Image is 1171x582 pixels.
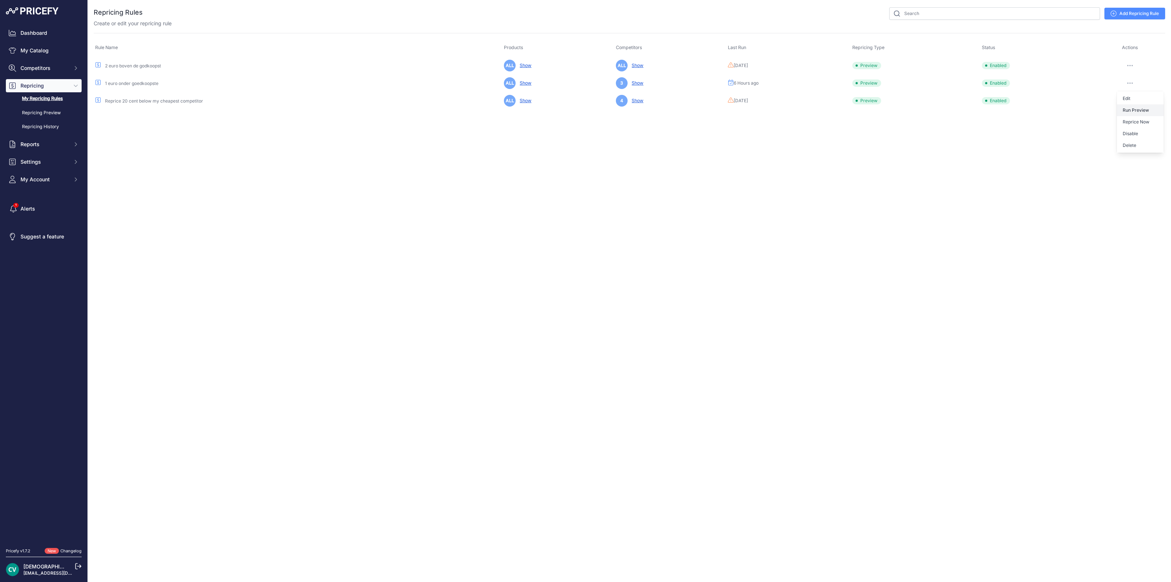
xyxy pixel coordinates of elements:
span: Enabled [982,62,1010,69]
a: My Repricing Rules [6,92,82,105]
span: Status [982,45,995,50]
input: Search [889,7,1100,20]
span: Repricing Type [852,45,884,50]
a: Changelog [60,548,82,553]
span: Enabled [982,97,1010,104]
span: Actions [1122,45,1138,50]
button: Delete [1117,140,1164,151]
a: Show [629,80,643,86]
span: Enabled [982,79,1010,87]
button: Disable [1117,128,1164,140]
a: 2 euro boven de godkoopst [105,63,161,68]
span: ALL [504,95,516,107]
button: Reprice Now [1117,116,1164,128]
h2: Repricing Rules [94,7,143,18]
a: Repricing History [6,121,82,133]
button: Repricing [6,79,82,92]
span: ALL [504,77,516,89]
a: Show [517,80,531,86]
a: Repricing Preview [6,107,82,119]
a: Add Repricing Rule [1104,8,1165,19]
button: Competitors [6,62,82,75]
button: My Account [6,173,82,186]
a: Show [629,98,643,103]
div: Pricefy v1.7.2 [6,548,30,554]
span: Preview [852,79,881,87]
span: Competitors [616,45,642,50]
span: ALL [504,60,516,71]
span: Repricing [20,82,68,89]
a: Show [629,63,643,68]
a: [DEMOGRAPHIC_DATA][PERSON_NAME] der ree [DEMOGRAPHIC_DATA] [23,563,199,570]
button: Settings [6,155,82,168]
span: 3 [616,77,628,89]
span: Settings [20,158,68,166]
a: Edit [1117,93,1164,104]
button: Reports [6,138,82,151]
span: [DATE] [734,63,748,68]
img: Pricefy Logo [6,7,59,15]
span: Preview [852,62,881,69]
span: [DATE] [734,98,748,104]
a: Alerts [6,202,82,215]
a: Dashboard [6,26,82,40]
nav: Sidebar [6,26,82,539]
span: Last Run [728,45,746,50]
a: Show [517,98,531,103]
span: Products [504,45,523,50]
span: Preview [852,97,881,104]
span: 4 [616,95,628,107]
span: Rule Name [95,45,118,50]
span: Competitors [20,64,68,72]
a: Show [517,63,531,68]
span: 6 Hours ago [734,80,759,86]
p: Create or edit your repricing rule [94,20,172,27]
button: Run Preview [1117,104,1164,116]
span: My Account [20,176,68,183]
span: Reports [20,141,68,148]
a: Suggest a feature [6,230,82,243]
a: Reprice 20 cent below my cheapest competitor [105,98,203,104]
span: ALL [616,60,628,71]
a: My Catalog [6,44,82,57]
span: New [45,548,59,554]
a: [EMAIL_ADDRESS][DOMAIN_NAME] [23,570,100,576]
a: 1 euro onder goedkoopste [105,81,158,86]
